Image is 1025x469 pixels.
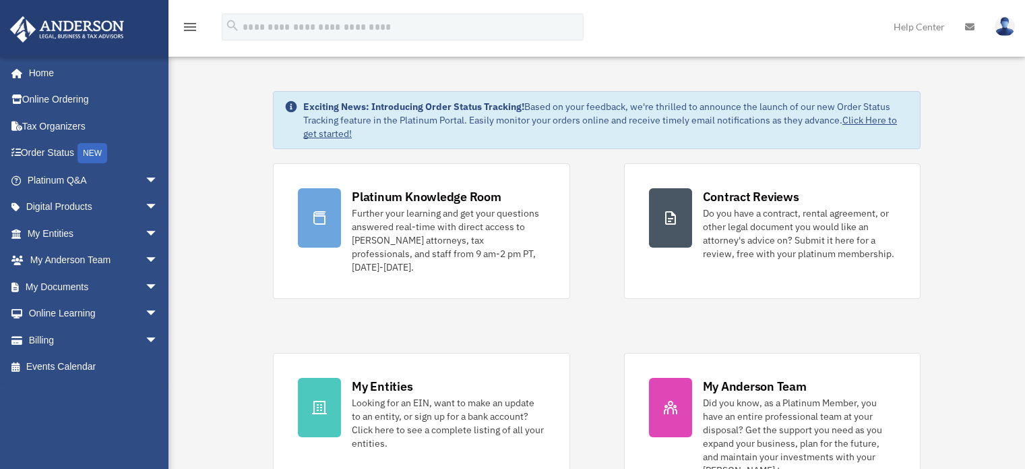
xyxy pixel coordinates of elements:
a: Contract Reviews Do you have a contract, rental agreement, or other legal document you would like... [624,163,921,299]
a: Platinum Q&Aarrow_drop_down [9,167,179,194]
span: arrow_drop_down [145,273,172,301]
i: search [225,18,240,33]
a: My Anderson Teamarrow_drop_down [9,247,179,274]
div: Do you have a contract, rental agreement, or other legal document you would like an attorney's ad... [703,206,896,260]
div: Looking for an EIN, want to make an update to an entity, or sign up for a bank account? Click her... [352,396,545,450]
div: Contract Reviews [703,188,799,205]
a: menu [182,24,198,35]
span: arrow_drop_down [145,167,172,194]
div: My Anderson Team [703,378,807,395]
div: My Entities [352,378,412,395]
span: arrow_drop_down [145,247,172,275]
a: Platinum Knowledge Room Further your learning and get your questions answered real-time with dire... [273,163,569,299]
span: arrow_drop_down [145,194,172,221]
div: Based on your feedback, we're thrilled to announce the launch of our new Order Status Tracking fe... [303,100,909,140]
a: Online Learningarrow_drop_down [9,300,179,327]
a: My Documentsarrow_drop_down [9,273,179,300]
span: arrow_drop_down [145,220,172,248]
div: NEW [77,143,107,163]
a: Digital Productsarrow_drop_down [9,194,179,221]
div: Platinum Knowledge Room [352,188,501,205]
a: Billingarrow_drop_down [9,327,179,354]
span: arrow_drop_down [145,300,172,328]
span: arrow_drop_down [145,327,172,354]
a: Home [9,59,172,86]
i: menu [182,19,198,35]
a: Online Ordering [9,86,179,113]
img: User Pic [995,17,1015,36]
a: Events Calendar [9,354,179,381]
a: Click Here to get started! [303,114,897,140]
a: My Entitiesarrow_drop_down [9,220,179,247]
a: Order StatusNEW [9,140,179,167]
img: Anderson Advisors Platinum Portal [6,16,128,43]
div: Further your learning and get your questions answered real-time with direct access to [PERSON_NAM... [352,206,545,274]
a: Tax Organizers [9,113,179,140]
strong: Exciting News: Introducing Order Status Tracking! [303,101,524,113]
